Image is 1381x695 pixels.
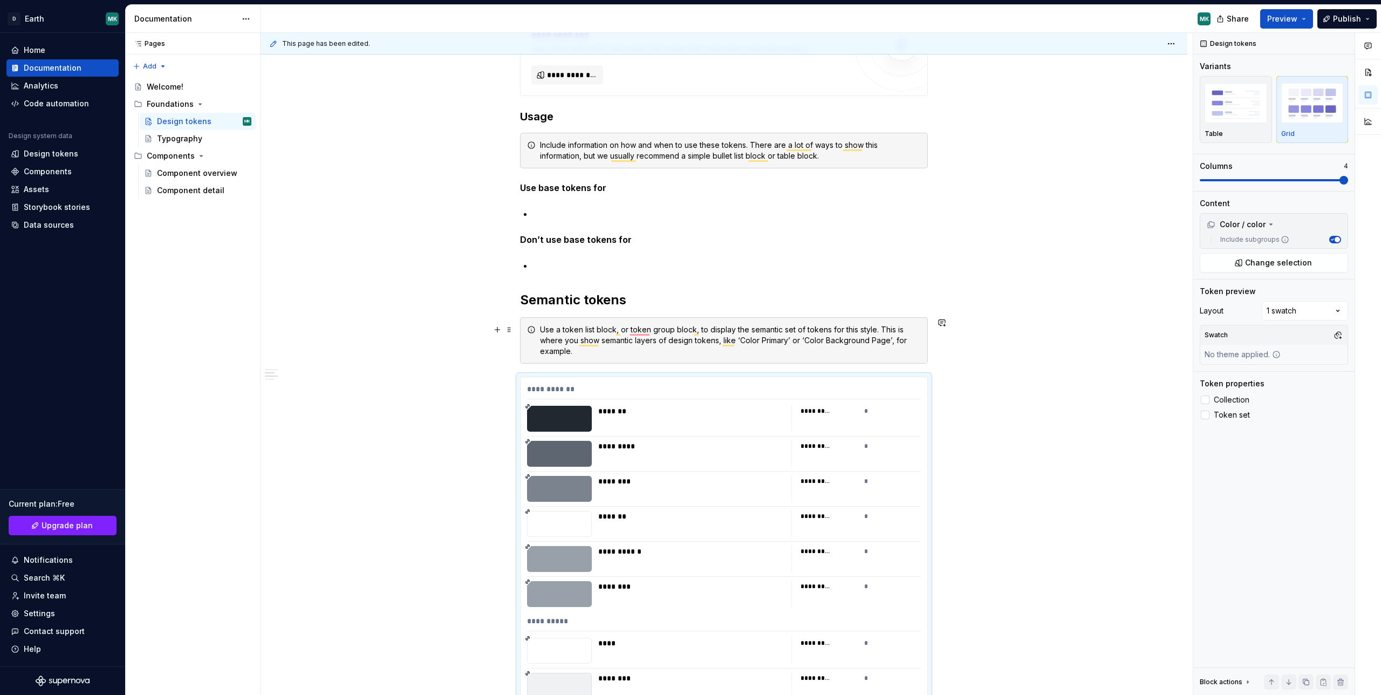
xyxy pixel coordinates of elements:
h3: Usage [520,109,928,124]
div: Columns [1200,161,1233,172]
button: placeholderGrid [1276,76,1349,143]
div: Color / color [1202,216,1345,233]
div: Design system data [9,132,72,140]
button: Publish [1317,9,1377,29]
div: Foundations [129,96,256,113]
button: Contact support [6,623,119,640]
a: Settings [6,605,119,622]
div: D [8,12,20,25]
div: Notifications [24,555,73,565]
button: Add [129,59,170,74]
div: Earth [25,13,44,24]
strong: Don’t use base tokens for [520,234,632,245]
a: Analytics [6,77,119,94]
span: Share [1227,13,1249,24]
span: Upgrade plan [42,520,93,531]
div: Block actions [1200,678,1242,686]
div: Variants [1200,61,1231,72]
a: Component overview [140,165,256,182]
a: Storybook stories [6,199,119,216]
div: Analytics [24,80,58,91]
div: Documentation [134,13,236,24]
button: placeholderTable [1200,76,1272,143]
a: Component detail [140,182,256,199]
div: Components [129,147,256,165]
img: placeholder [1205,83,1267,122]
div: Storybook stories [24,202,90,213]
a: Assets [6,181,119,198]
div: Component overview [157,168,237,179]
a: Design tokensMK [140,113,256,130]
p: 4 [1344,162,1348,171]
div: Block actions [1200,674,1252,690]
a: Components [6,163,119,180]
span: Collection [1214,396,1249,404]
button: Upgrade plan [9,516,117,535]
div: MK [244,116,250,127]
p: Grid [1281,130,1295,138]
div: Components [147,151,195,161]
div: Color / color [1207,219,1266,230]
a: Code automation [6,95,119,112]
p: Table [1205,130,1223,138]
div: Token preview [1200,286,1256,297]
label: Include subgroups [1216,235,1289,244]
button: Preview [1260,9,1313,29]
div: Invite team [24,590,66,601]
div: Design tokens [24,148,78,159]
div: Page tree [129,78,256,199]
div: Token properties [1200,378,1264,389]
a: Welcome! [129,78,256,96]
div: Swatch [1202,328,1230,343]
div: Layout [1200,305,1223,316]
strong: Use base tokens for [520,182,606,193]
span: Change selection [1245,257,1312,268]
span: Preview [1267,13,1297,24]
a: Data sources [6,216,119,234]
div: Data sources [24,220,74,230]
span: Add [143,62,156,71]
div: Content [1200,198,1230,209]
div: MK [108,15,117,23]
div: Foundations [147,99,194,110]
button: DEarthMK [2,7,123,30]
div: Help [24,644,41,655]
div: No theme applied. [1200,345,1285,364]
button: Search ⌘K [6,569,119,587]
div: Home [24,45,45,56]
div: Components [24,166,72,177]
span: Token set [1214,411,1250,419]
a: Home [6,42,119,59]
div: Assets [24,184,49,195]
button: Help [6,641,119,658]
div: Use a token list block, or token group block, to display the semantic set of tokens for this styl... [540,324,921,357]
div: Settings [24,608,55,619]
button: Notifications [6,551,119,569]
div: Include information on how and when to use these tokens. There are a lot of ways to show this inf... [540,140,921,161]
span: This page has been edited. [282,39,370,48]
a: Design tokens [6,145,119,162]
div: MK [1200,15,1209,23]
div: Design tokens [157,116,211,127]
svg: Supernova Logo [36,676,90,686]
a: Invite team [6,587,119,604]
div: Documentation [24,63,81,73]
div: Search ⌘K [24,573,65,583]
div: Code automation [24,98,89,109]
button: Share [1211,9,1256,29]
div: Contact support [24,626,85,637]
h2: Semantic tokens [520,291,928,309]
div: Pages [129,39,165,48]
div: Component detail [157,185,224,196]
div: Welcome! [147,81,183,92]
button: Change selection [1200,253,1348,272]
div: Typography [157,133,202,144]
span: Publish [1333,13,1361,24]
a: Typography [140,130,256,147]
img: placeholder [1281,83,1344,122]
div: Current plan : Free [9,499,117,509]
a: Documentation [6,59,119,77]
